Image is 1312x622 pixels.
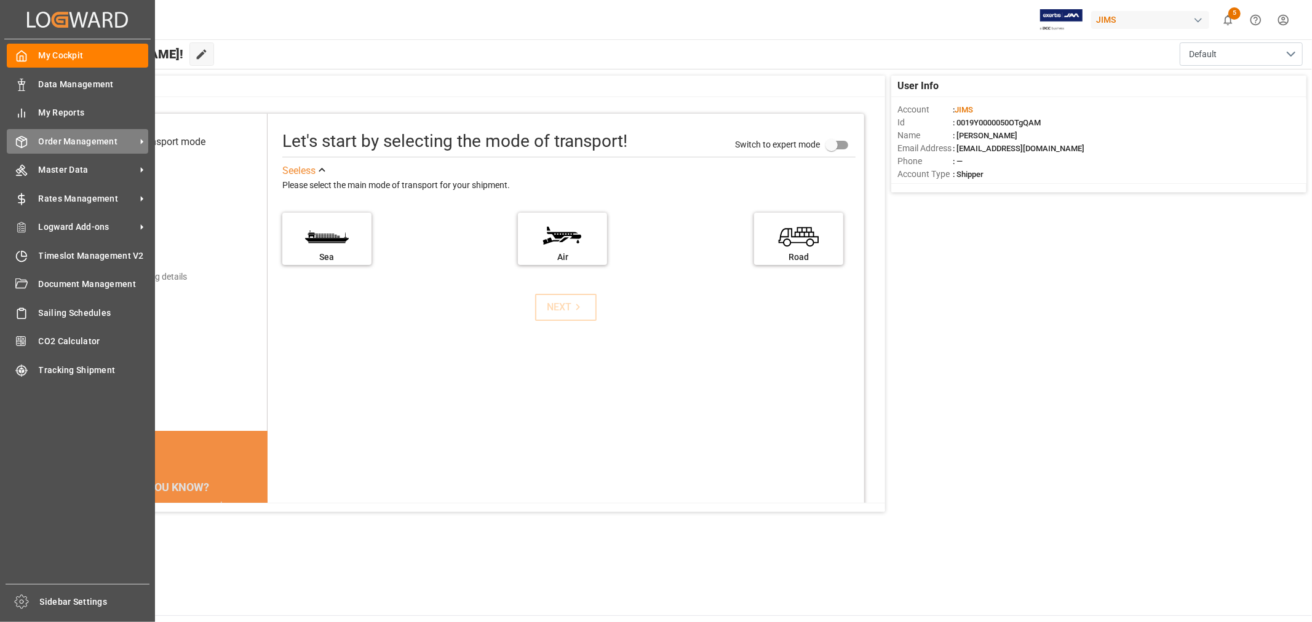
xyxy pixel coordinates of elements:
span: User Info [897,79,939,93]
span: Rates Management [39,192,136,205]
span: 5 [1228,7,1241,20]
span: Order Management [39,135,136,148]
span: Sailing Schedules [39,307,149,320]
span: JIMS [955,105,973,114]
div: NEXT [547,300,584,315]
span: Hello [PERSON_NAME]! [51,42,183,66]
span: Phone [897,155,953,168]
span: Document Management [39,278,149,291]
a: Tracking Shipment [7,358,148,382]
button: next slide / item [250,500,268,573]
span: Sidebar Settings [40,596,150,608]
span: Data Management [39,78,149,91]
div: Air [524,251,601,264]
div: Let's start by selecting the mode of transport! [282,128,627,154]
span: My Cockpit [39,49,149,62]
button: NEXT [535,294,597,321]
a: My Cockpit [7,44,148,68]
div: DID YOU KNOW? [69,474,268,500]
span: : 0019Y0000050OTgQAM [953,118,1041,127]
span: Master Data [39,163,136,176]
div: Road [760,251,837,264]
span: : — [953,157,963,166]
a: Sailing Schedules [7,301,148,325]
a: CO2 Calculator [7,329,148,353]
div: Companies are facing up to $120 billion in costs from environmental risks in their supply chains ... [84,500,253,559]
span: Name [897,129,953,142]
a: Data Management [7,72,148,96]
div: Please select the main mode of transport for your shipment. [282,178,856,193]
span: Email Address [897,142,953,155]
span: Logward Add-ons [39,221,136,234]
img: Exertis%20JAM%20-%20Email%20Logo.jpg_1722504956.jpg [1040,9,1083,31]
span: : [PERSON_NAME] [953,131,1017,140]
span: Timeslot Management V2 [39,250,149,262]
a: My Reports [7,101,148,125]
span: Account [897,103,953,116]
span: Default [1189,48,1217,61]
span: : Shipper [953,170,984,179]
span: Switch to expert mode [735,139,820,149]
div: See less [282,163,316,178]
span: Tracking Shipment [39,364,149,377]
span: : [EMAIL_ADDRESS][DOMAIN_NAME] [953,144,1084,153]
button: open menu [1180,42,1303,66]
span: : [953,105,973,114]
button: Help Center [1242,6,1270,34]
div: Sea [288,251,365,264]
span: CO2 Calculator [39,335,149,348]
div: JIMS [1091,11,1209,29]
div: Select transport mode [110,135,205,149]
span: My Reports [39,106,149,119]
button: JIMS [1091,8,1214,31]
a: Document Management [7,272,148,296]
span: Account Type [897,168,953,181]
span: Id [897,116,953,129]
button: show 5 new notifications [1214,6,1242,34]
a: Timeslot Management V2 [7,243,148,267]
